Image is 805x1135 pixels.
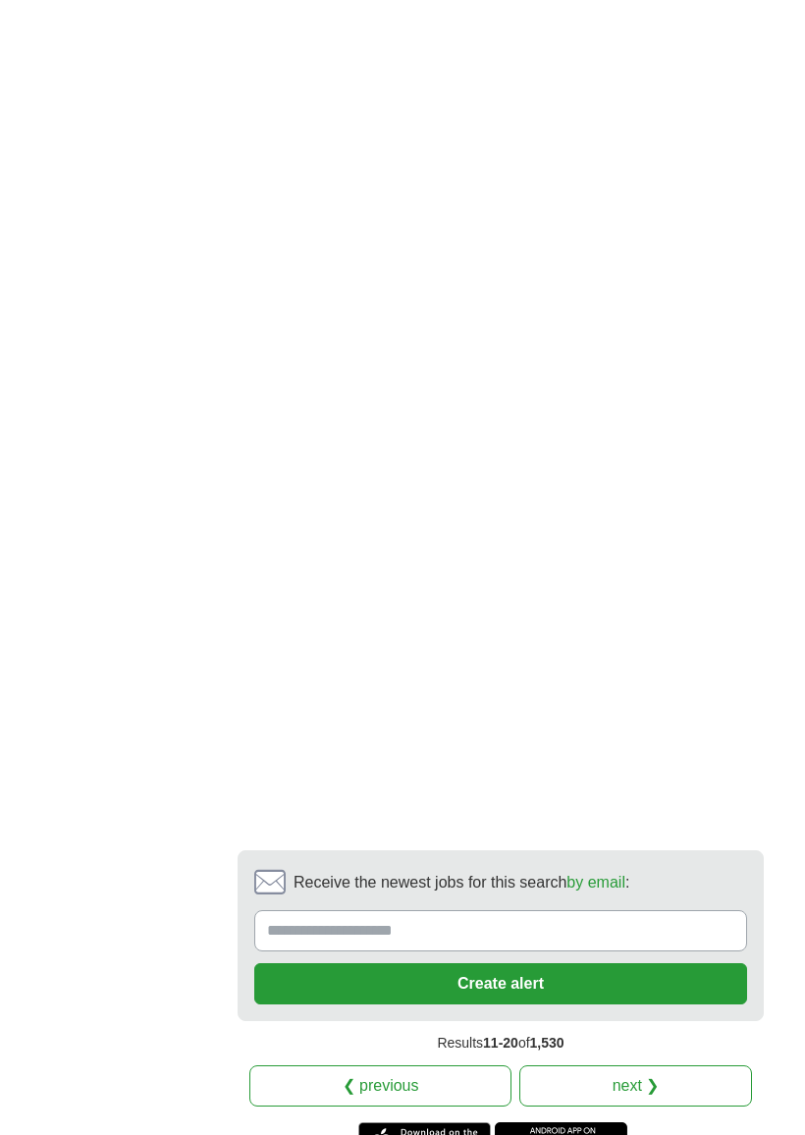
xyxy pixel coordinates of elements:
[566,874,625,891] a: by email
[483,1035,518,1051] span: 11-20
[519,1065,752,1107] a: next ❯
[530,1035,564,1051] span: 1,530
[249,1065,511,1107] a: ❮ previous
[294,871,629,894] span: Receive the newest jobs for this search :
[238,1021,764,1065] div: Results of
[254,963,747,1004] button: Create alert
